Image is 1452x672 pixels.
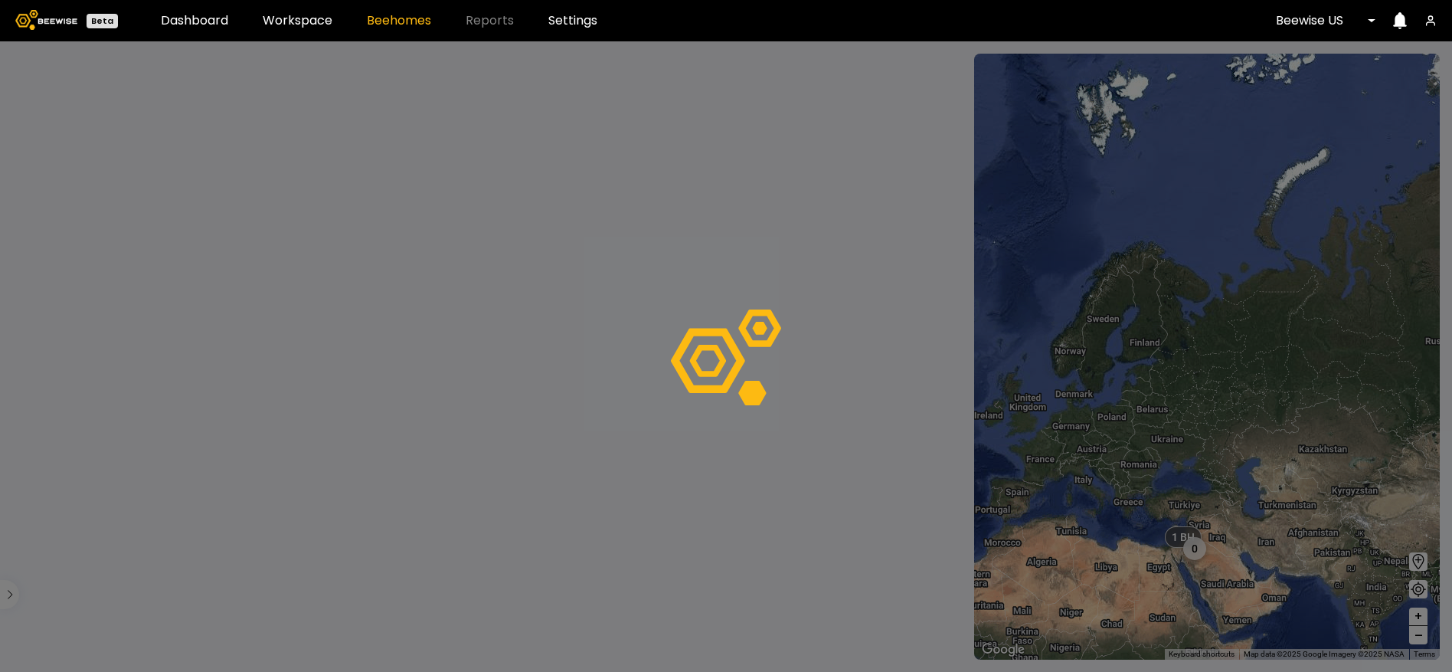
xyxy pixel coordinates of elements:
a: Settings [548,15,597,27]
a: Dashboard [161,15,228,27]
img: Beewise logo [15,10,77,30]
span: Reports [466,15,514,27]
div: Beta [87,14,118,28]
a: Workspace [263,15,332,27]
a: Beehomes [367,15,431,27]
